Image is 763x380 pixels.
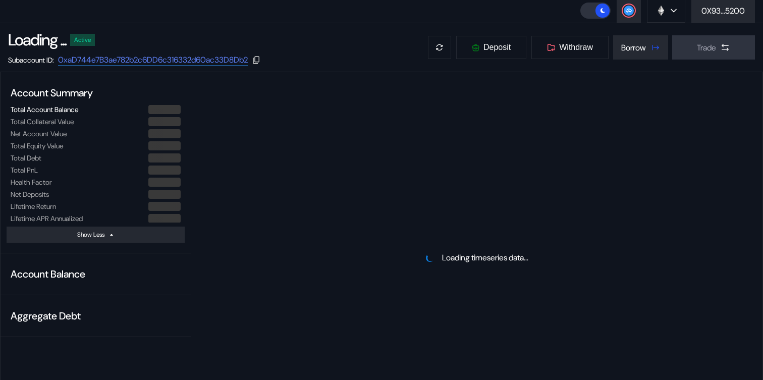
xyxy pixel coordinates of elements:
div: Lifetime APR Annualized [11,214,83,223]
div: Show Less [77,231,104,239]
button: Trade [672,35,755,60]
div: Total Equity Value [11,141,63,150]
div: Lifetime Return [11,202,56,211]
div: Active [74,36,91,43]
button: Show Less [7,227,185,243]
span: Deposit [483,43,511,52]
img: chain logo [656,5,667,16]
span: Withdraw [559,43,593,52]
button: Borrow [613,35,668,60]
div: Total Debt [11,153,41,162]
a: 0xaD744e7B3ae782b2c6DD6c316332d60ac33D8Db2 [58,55,248,66]
button: Withdraw [531,35,609,60]
div: Net Account Value [11,129,67,138]
img: pending [426,254,434,262]
div: Subaccount ID: [8,56,54,65]
div: Health Factor [11,178,52,187]
div: Loading timeseries data... [442,252,528,263]
div: Borrow [621,42,646,53]
div: Total Account Balance [11,105,78,114]
div: Loading ... [8,29,66,50]
div: Account Summary [7,82,185,103]
div: Net Deposits [11,190,49,199]
div: Trade [697,42,716,53]
div: Account Balance [7,263,185,285]
button: Deposit [456,35,527,60]
div: Total PnL [11,166,38,175]
div: Aggregate Debt [7,305,185,327]
div: 0X93...5200 [701,6,745,16]
div: Total Collateral Value [11,117,74,126]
